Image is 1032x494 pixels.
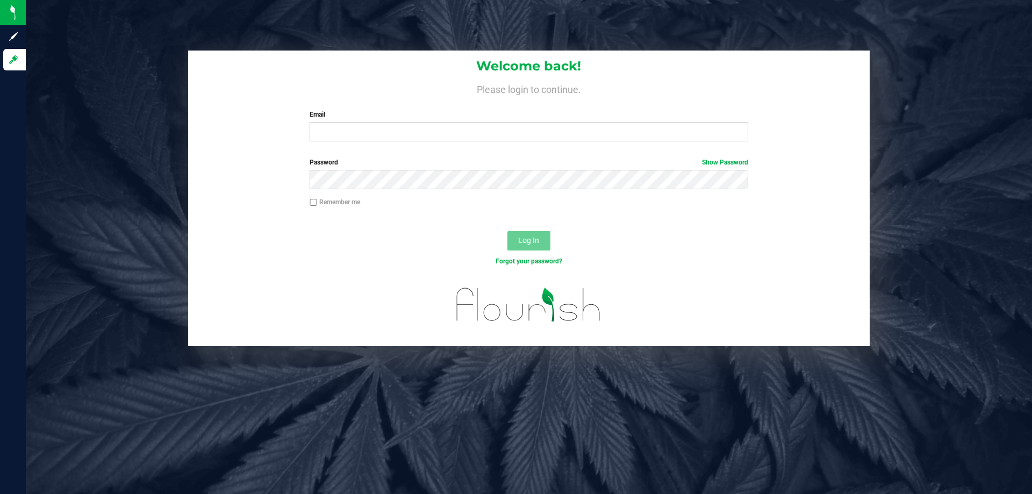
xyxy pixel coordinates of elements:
[188,82,870,95] h4: Please login to continue.
[188,59,870,73] h1: Welcome back!
[8,54,19,65] inline-svg: Log in
[8,31,19,42] inline-svg: Sign up
[496,257,562,265] a: Forgot your password?
[310,110,748,119] label: Email
[310,197,360,207] label: Remember me
[507,231,550,250] button: Log In
[702,159,748,166] a: Show Password
[518,236,539,245] span: Log In
[443,277,614,332] img: flourish_logo.svg
[310,199,317,206] input: Remember me
[310,159,338,166] span: Password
